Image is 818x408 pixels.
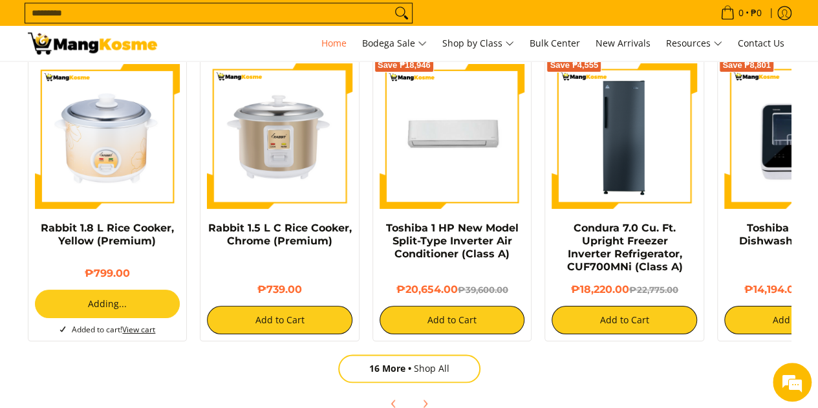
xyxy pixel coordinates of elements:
a: Condura 7.0 Cu. Ft. Upright Freezer Inverter Refrigerator, CUF700MNi (Class A) [566,222,682,273]
h6: ₱739.00 [207,283,352,296]
a: Bodega Sale [356,26,433,61]
span: ₱0 [749,8,764,17]
button: Adding... [35,290,180,318]
a: Bulk Center [523,26,587,61]
span: Save ₱4,555 [550,61,598,69]
a: New Arrivals [589,26,657,61]
nav: Main Menu [170,26,791,61]
a: View cart [122,324,155,335]
span: 0 [737,8,746,17]
a: Contact Us [731,26,791,61]
a: Rabbit 1.8 L Rice Cooker, Yellow (Premium) [41,222,174,247]
del: ₱22,775.00 [629,285,678,295]
span: Shop by Class [442,36,514,52]
a: Shop by Class [436,26,521,61]
img: Condura 7.0 Cu. Ft. Upright Freezer Inverter Refrigerator, CUF700MNi (Class A) [552,63,697,209]
h6: ₱799.00 [35,267,180,280]
span: New Arrivals [596,37,651,49]
button: Search [391,3,412,23]
button: Add to Cart [552,306,697,334]
span: Bodega Sale [362,36,427,52]
a: Home [315,26,353,61]
span: Added to cart! [72,324,155,335]
span: Contact Us [738,37,784,49]
button: Add to Cart [207,306,352,334]
span: 16 More [369,362,414,374]
h6: ₱20,654.00 [380,283,525,296]
a: Rabbit 1.5 L C Rice Cooker, Chrome (Premium) [208,222,351,247]
img: https://mangkosme.com/products/rabbit-1-8-l-rice-cooker-yellow-class-a [35,63,180,209]
span: Save ₱18,946 [378,61,431,69]
img: Mang Kosme: Your Home Appliances Warehouse Sale Partner! [28,32,157,54]
a: 16 MoreShop All [338,354,480,383]
span: Bulk Center [530,37,580,49]
span: Home [321,37,347,49]
a: Resources [660,26,729,61]
a: Toshiba 1 HP New Model Split-Type Inverter Air Conditioner (Class A) [386,222,519,260]
img: Toshiba 1 HP New Model Split-Type Inverter Air Conditioner (Class A) [380,63,525,209]
span: • [716,6,766,20]
span: Save ₱8,801 [722,61,771,69]
h6: ₱18,220.00 [552,283,697,296]
img: https://mangkosme.com/products/rabbit-1-5-l-c-rice-cooker-chrome-class-a [207,63,352,209]
button: Add to Cart [380,306,525,334]
del: ₱39,600.00 [458,285,508,295]
span: Resources [666,36,722,52]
